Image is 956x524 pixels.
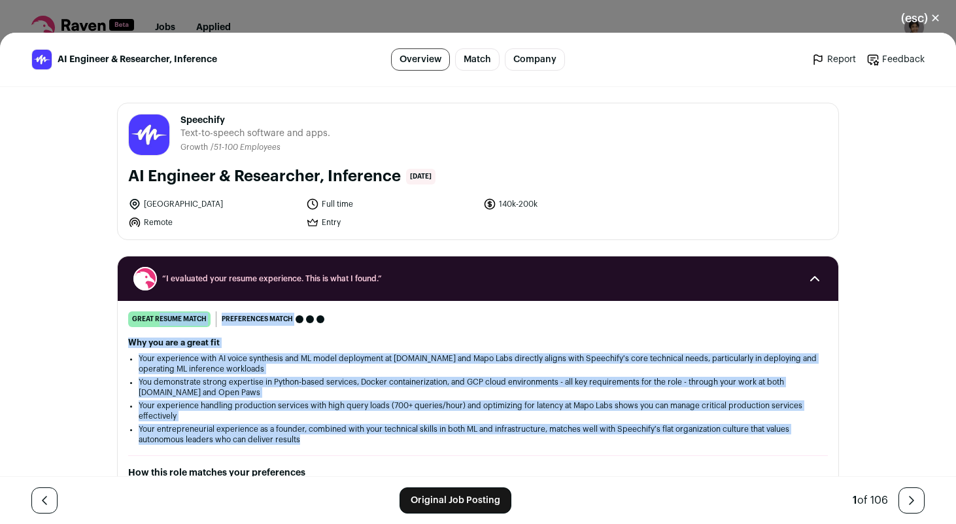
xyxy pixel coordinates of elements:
[853,493,888,508] div: of 106
[129,114,169,155] img: 59b05ed76c69f6ff723abab124283dfa738d80037756823f9fc9e3f42b66bce3.jpg
[455,48,500,71] a: Match
[306,198,476,211] li: Full time
[811,53,856,66] a: Report
[128,198,298,211] li: [GEOGRAPHIC_DATA]
[128,216,298,229] li: Remote
[853,495,857,506] span: 1
[128,166,401,187] h1: AI Engineer & Researcher, Inference
[214,143,281,151] span: 51-100 Employees
[483,198,653,211] li: 140k-200k
[866,53,925,66] a: Feedback
[306,216,476,229] li: Entry
[128,466,828,480] h2: How this role matches your preferences
[885,4,956,33] button: Close modal
[180,143,211,152] li: Growth
[180,127,330,140] span: Text-to-speech software and apps.
[391,48,450,71] a: Overview
[162,273,794,284] span: “I evaluated your resume experience. This is what I found.”
[128,338,828,348] h2: Why you are a great fit
[128,311,211,327] div: great resume match
[139,353,817,374] li: Your experience with AI voice synthesis and ML model deployment at [DOMAIN_NAME] and Mapo Labs di...
[222,313,293,326] span: Preferences match
[139,424,817,445] li: Your entrepreneurial experience as a founder, combined with your technical skills in both ML and ...
[400,487,511,514] a: Original Job Posting
[32,50,52,69] img: 59b05ed76c69f6ff723abab124283dfa738d80037756823f9fc9e3f42b66bce3.jpg
[406,169,435,184] span: [DATE]
[505,48,565,71] a: Company
[180,114,330,127] span: Speechify
[139,377,817,398] li: You demonstrate strong expertise in Python-based services, Docker containerization, and GCP cloud...
[211,143,281,152] li: /
[139,400,817,421] li: Your experience handling production services with high query loads (700+ queries/hour) and optimi...
[58,53,217,66] span: AI Engineer & Researcher, Inference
